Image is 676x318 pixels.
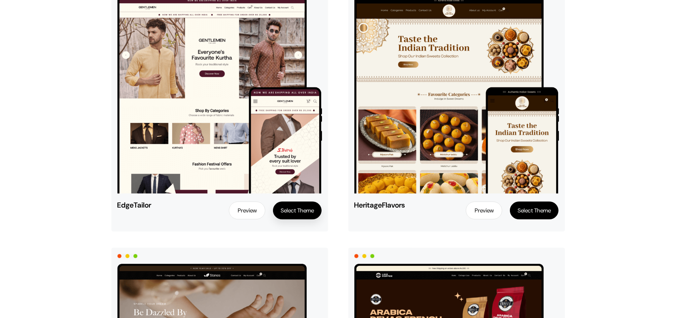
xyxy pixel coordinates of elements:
[466,201,502,219] a: Preview
[510,201,559,219] button: Select Theme
[273,201,322,219] button: Select Theme
[117,201,177,209] span: EdgeTailor
[229,201,265,219] a: Preview
[354,201,414,209] span: HeritageFlavors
